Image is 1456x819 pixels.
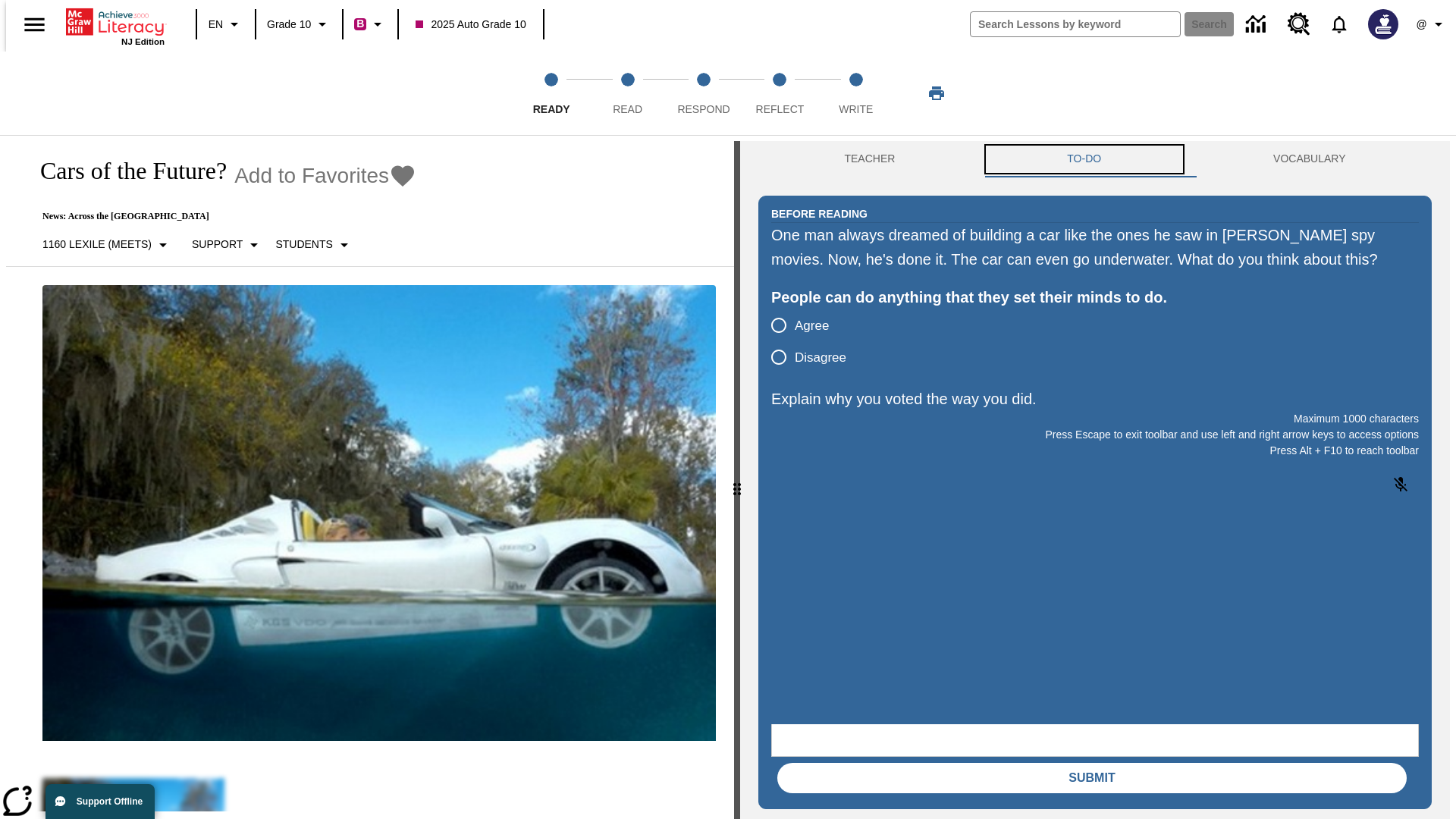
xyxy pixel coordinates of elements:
span: NJ Edition [121,37,165,46]
button: Read step 2 of 5 [583,52,671,135]
p: Explain why you voted the way you did. [771,387,1419,411]
button: Click to activate and allow voice recognition [1382,466,1419,503]
p: Maximum 1000 characters [771,411,1419,427]
p: Press Escape to exit toolbar and use left and right arrow keys to access options [771,427,1419,443]
h2: Before Reading [771,206,868,222]
span: Reflect [756,103,805,115]
div: One man always dreamed of building a car like the ones he saw in [PERSON_NAME] spy movies. Now, h... [771,223,1419,271]
h1: Cars of the Future? [24,157,227,185]
button: Write step 5 of 5 [812,52,900,135]
img: High-tech automobile treading water. [42,285,716,741]
span: Grade 10 [267,17,311,33]
button: Language: EN, Select a language [202,11,250,38]
div: activity [740,141,1450,819]
div: Instructional Panel Tabs [758,141,1432,177]
input: search field [971,12,1180,36]
a: Data Center [1237,4,1279,45]
span: Respond [677,103,730,115]
button: Select Lexile, 1160 Lexile (Meets) [36,231,178,259]
span: Write [839,103,873,115]
p: Support [192,237,243,253]
p: Press Alt + F10 to reach toolbar [771,443,1419,459]
button: Select a new avatar [1359,5,1407,44]
span: B [356,14,364,33]
span: Agree [795,316,829,336]
div: People can do anything that they set their minds to do. [771,285,1419,309]
p: Students [275,237,332,253]
span: Disagree [795,348,846,368]
span: Ready [533,103,570,115]
button: Open side menu [12,2,57,47]
span: EN [209,17,223,33]
button: Print [912,80,961,107]
div: Press Enter or Spacebar and then press right and left arrow keys to move the slider [734,141,740,819]
button: Add to Favorites - Cars of the Future? [234,162,416,189]
div: poll [771,309,858,373]
button: Reflect step 4 of 5 [736,52,824,135]
button: Grade: Grade 10, Select a grade [261,11,337,38]
div: Home [66,5,165,46]
img: Avatar [1368,9,1398,39]
div: reading [6,141,734,811]
span: Support Offline [77,796,143,807]
button: Boost Class color is violet red. Change class color [348,11,393,38]
button: Support Offline [45,784,155,819]
button: Respond step 3 of 5 [660,52,748,135]
button: VOCABULARY [1188,141,1432,177]
button: Submit [777,763,1407,793]
span: @ [1416,17,1426,33]
button: Ready step 1 of 5 [507,52,595,135]
button: Profile/Settings [1407,11,1456,38]
span: 2025 Auto Grade 10 [416,17,526,33]
p: News: Across the [GEOGRAPHIC_DATA] [24,211,416,222]
p: 1160 Lexile (Meets) [42,237,152,253]
span: Read [613,103,642,115]
button: TO-DO [981,141,1188,177]
button: Scaffolds, Support [186,231,269,259]
body: Explain why you voted the way you did. Maximum 1000 characters Press Alt + F10 to reach toolbar P... [6,12,221,26]
a: Notifications [1319,5,1359,44]
button: Teacher [758,141,981,177]
button: Select Student [269,231,359,259]
a: Resource Center, Will open in new tab [1279,4,1319,45]
span: Add to Favorites [234,164,389,188]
